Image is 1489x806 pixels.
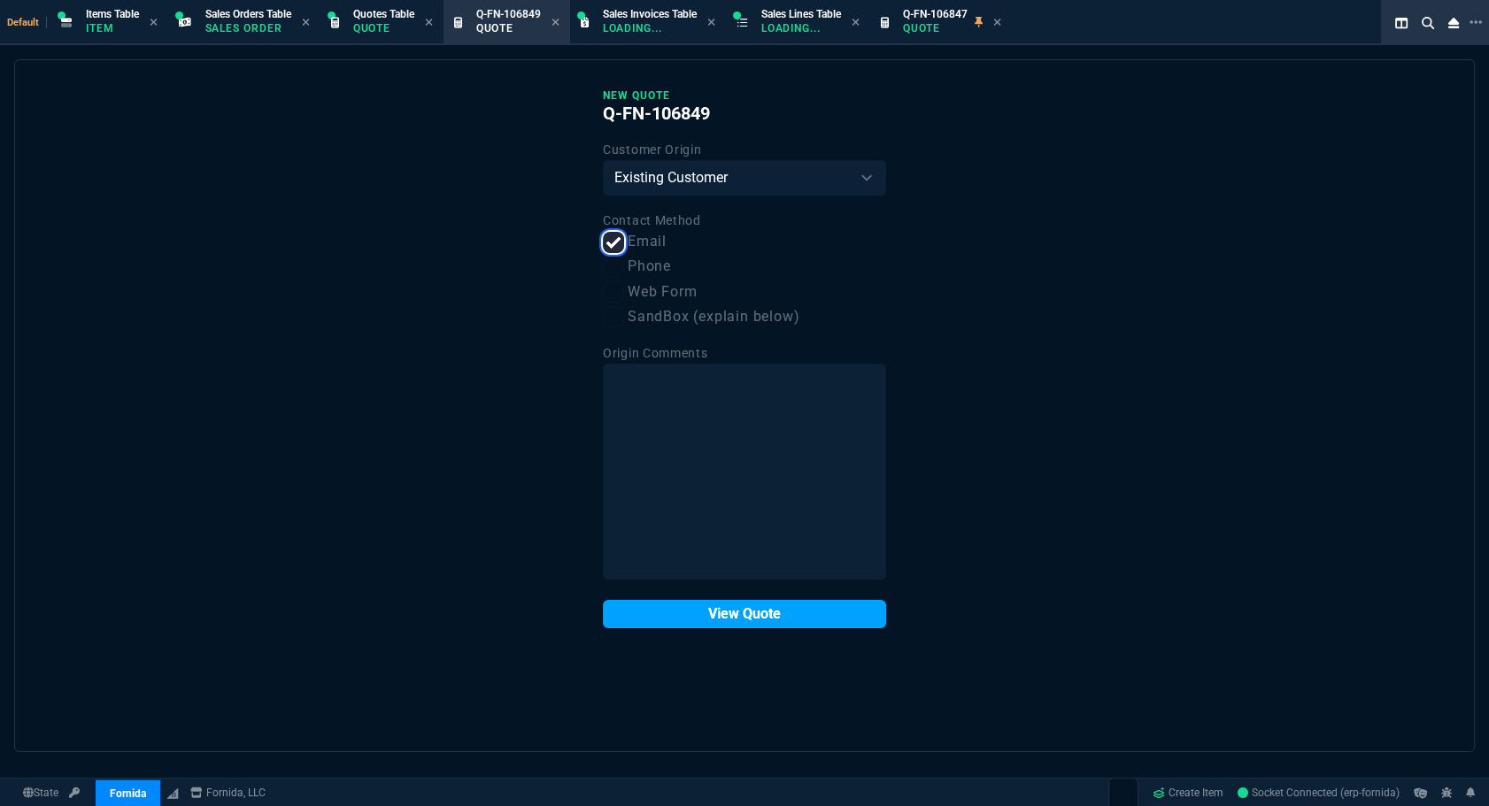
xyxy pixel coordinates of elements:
p: Item [86,21,139,35]
span: Q-FN-106847 [903,8,968,20]
label: Customer Origin [603,142,702,157]
span: Default [7,17,47,28]
p: Quote [903,21,968,35]
nx-icon: Open New Tab [1470,14,1482,31]
span: Sales Lines Table [761,8,841,20]
label: Contact Method [603,213,701,227]
a: API TOKEN [64,785,85,801]
span: Items Table [86,8,139,20]
p: New Quote [603,88,886,103]
label: Web Form [603,281,886,303]
span: Sales Orders Table [205,8,291,20]
nx-icon: Close Tab [150,16,158,30]
a: Global State [18,785,64,801]
nx-icon: Close Workbench [1441,12,1466,34]
label: Origin Comments [603,346,708,360]
p: Loading... [761,21,841,35]
input: Web Form [603,281,624,303]
nx-icon: Close Tab [302,16,310,30]
label: SandBox (explain below) [603,306,886,328]
input: Email [603,232,624,253]
nx-icon: Close Tab [552,16,559,30]
input: Phone [603,257,624,278]
h4: Q-FN-106849 [603,103,886,125]
p: Quote [476,21,541,35]
nx-icon: Close Tab [425,16,433,30]
nx-icon: Close Tab [993,16,1001,30]
a: Create Item [1146,779,1231,806]
nx-icon: Close Tab [707,16,715,30]
p: Sales Order [205,21,291,35]
p: Quote [353,21,414,35]
label: Email [603,231,886,253]
span: Quotes Table [353,8,414,20]
nx-icon: Split Panels [1388,12,1415,34]
a: ZGoHpZB8gynPIDE1AAC0 [1238,785,1400,801]
input: SandBox (explain below) [603,307,624,328]
span: Sales Invoices Table [603,8,697,20]
nx-icon: Search [1415,12,1441,34]
label: Phone [603,256,886,278]
p: Loading... [603,21,691,35]
a: msbcCompanyName [185,785,271,801]
span: Q-FN-106849 [476,8,541,20]
button: View Quote [603,600,886,628]
nx-icon: Close Tab [852,16,860,30]
span: Socket Connected (erp-fornida) [1238,787,1400,799]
